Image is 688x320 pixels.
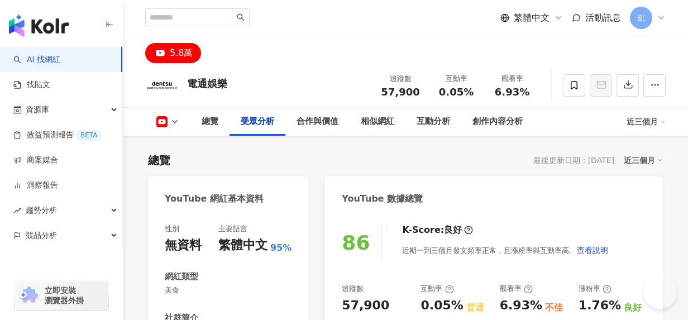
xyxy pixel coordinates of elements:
div: 互動率 [421,284,453,294]
span: 競品分析 [26,223,57,248]
span: 查看說明 [577,246,608,255]
div: 無資料 [165,237,202,254]
div: 受眾分析 [241,115,274,128]
span: 凱 [637,12,645,24]
div: 性別 [165,224,179,234]
a: searchAI 找網紅 [13,54,60,65]
div: 57,900 [342,297,389,314]
a: 洞察報告 [13,180,58,191]
div: 電通娛樂 [187,77,227,90]
div: 觀看率 [491,73,533,84]
div: 6.93% [500,297,542,314]
div: 創作內容分析 [472,115,523,128]
a: 商案媒合 [13,155,58,166]
div: 互動率 [435,73,477,84]
span: 6.93% [495,87,529,98]
div: 觀看率 [500,284,533,294]
div: YouTube 網紅基本資料 [165,193,264,205]
div: 良好 [624,302,642,314]
div: 合作與價值 [297,115,338,128]
div: 近期一到三個月發文頻率正常，且漲粉率與互動率高。 [402,239,609,261]
span: 資源庫 [26,97,49,122]
div: 普通 [466,302,484,314]
img: logo [9,15,69,37]
div: 總覽 [148,152,170,168]
iframe: Help Scout Beacon - Open [643,275,677,309]
div: 1.76% [579,297,621,314]
div: 86 [342,231,370,254]
a: chrome extension立即安裝 瀏覽器外掛 [15,280,108,311]
div: 近三個月 [627,113,666,131]
div: 追蹤數 [342,284,364,294]
div: 良好 [444,224,462,236]
div: 主要語言 [218,224,247,234]
span: 95% [270,242,292,254]
span: 57,900 [381,86,419,98]
img: chrome extension [18,286,40,304]
div: 總覽 [202,115,218,128]
span: 立即安裝 瀏覽器外掛 [45,285,84,305]
span: rise [13,207,21,214]
div: 互動分析 [417,115,450,128]
div: K-Score : [402,224,473,236]
a: 找貼文 [13,79,50,90]
span: 趨勢分析 [26,198,57,223]
span: 0.05% [439,87,474,98]
div: 繁體中文 [218,237,267,254]
div: 網紅類型 [165,271,198,283]
div: 最後更新日期：[DATE] [533,156,614,165]
button: 查看說明 [576,239,609,261]
div: 追蹤數 [379,73,422,84]
span: search [237,13,245,21]
span: 美食 [165,285,292,295]
span: 繁體中文 [514,12,550,24]
div: 不佳 [545,302,563,314]
button: 5.8萬 [145,43,201,63]
div: 0.05% [421,297,463,314]
div: 5.8萬 [170,45,193,61]
span: 活動訊息 [585,12,621,23]
a: 效益預測報告BETA [13,130,102,141]
img: KOL Avatar [145,69,179,102]
div: 相似網紅 [361,115,394,128]
div: 近三個月 [624,153,663,168]
div: YouTube 數據總覽 [342,193,423,205]
div: 漲粉率 [579,284,611,294]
